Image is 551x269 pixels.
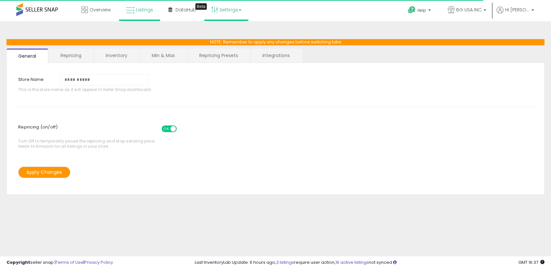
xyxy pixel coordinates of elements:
[408,6,416,14] i: Get Help
[84,259,113,265] a: Privacy Policy
[136,7,153,13] span: Listings
[56,259,83,265] a: Terms of Use
[403,1,437,21] a: Help
[251,49,302,62] a: Integrations
[18,87,153,92] span: This is the store name as it will appear in Seller Snap dashboard.
[162,126,170,132] span: ON
[7,260,113,266] div: seller snap | |
[497,7,534,21] a: Hi [PERSON_NAME]
[18,122,158,149] span: Turn Off to temporarily pause the repricing and stop sending price feeds to Amazon for all listin...
[90,7,111,13] span: Overview
[335,259,369,265] a: 16 active listings
[456,7,482,13] span: BG USA INC
[417,7,426,13] span: Help
[518,259,544,265] span: 2025-09-11 16:37 GMT
[7,259,30,265] strong: Copyright
[195,260,544,266] div: Last InventoryLab Update: 6 hours ago, require user action, not synced.
[188,49,250,62] a: Repricing Presets
[7,39,544,45] p: NOTE: Remember to apply any changes before switching tabs
[393,260,397,264] i: Click here to read more about un-synced listings.
[49,49,93,62] a: Repricing
[18,121,183,139] span: Repricing (on/off)
[140,49,187,62] a: Min & Max
[276,259,294,265] a: 3 listings
[195,3,207,10] div: Tooltip anchor
[18,167,70,178] button: Apply Changes
[176,7,196,13] span: DataHub
[505,7,530,13] span: Hi [PERSON_NAME]
[176,126,186,132] span: OFF
[13,74,55,83] label: Store Name
[94,49,139,62] a: Inventory
[7,49,48,63] a: General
